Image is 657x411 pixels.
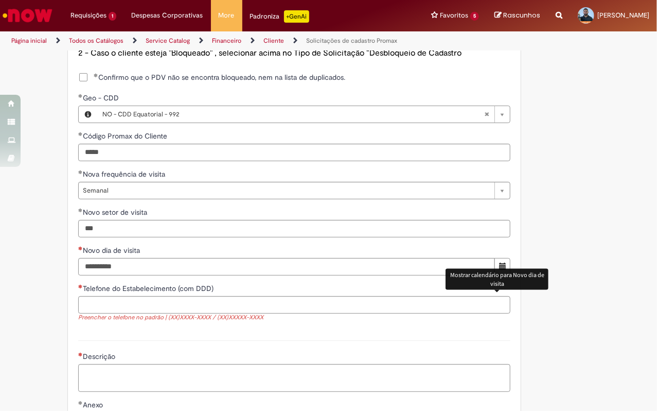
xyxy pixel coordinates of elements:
[94,72,345,82] span: Confirmo que o PDV não se encontra bloqueado, nem na lista de duplicados.
[479,106,494,123] abbr: Limpar campo Geo - CDD
[132,10,203,21] span: Despesas Corporativas
[446,269,548,289] div: Mostrar calendário para Novo dia de visita
[78,258,495,276] input: Novo dia de visita
[284,10,309,23] p: +GenAi
[212,37,241,45] a: Financeiro
[79,106,97,123] button: Geo - CDD, Visualizar este registro NO - CDD Equatorial - 992
[83,169,167,179] span: Nova frequência de visita
[440,10,468,21] span: Favoritos
[109,12,116,21] span: 1
[83,182,489,199] span: Semanal
[83,400,105,409] span: Anexo
[78,144,510,161] input: Código Promax do Cliente
[83,352,117,361] span: Descrição
[78,132,83,136] span: Obrigatório Preenchido
[494,11,540,21] a: Rascunhos
[78,314,510,322] div: Preencher o telefone no padrão | (XX)XXXX-XXXX / (XX)XXXXX-XXXX
[83,93,121,102] span: Geo - CDD
[306,37,397,45] a: Solicitações de cadastro Promax
[83,131,169,141] span: Código Promax do Cliente
[78,296,510,314] input: Telefone do Estabelecimento (com DDD)
[97,106,510,123] a: NO - CDD Equatorial - 992Limpar campo Geo - CDD
[219,10,235,21] span: More
[83,284,216,293] span: Telefone do Estabelecimento (com DDD)
[69,37,123,45] a: Todos os Catálogos
[83,208,149,217] span: Novo setor de visita
[78,284,83,288] span: Necessários
[70,10,106,21] span: Requisições
[102,106,484,123] span: NO - CDD Equatorial - 992
[78,246,83,250] span: Necessários
[78,94,83,98] span: Obrigatório Preenchido
[503,10,540,20] span: Rascunhos
[146,37,190,45] a: Service Catalog
[78,48,461,58] span: 2 - Caso o cliente esteja "Bloqueado" , selecionar acima no Tipo de Solicitação “Desbloqueio de C...
[78,364,510,392] textarea: Descrição
[1,5,54,26] img: ServiceNow
[78,170,83,174] span: Obrigatório Preenchido
[78,220,510,237] input: Novo setor de visita
[11,37,47,45] a: Página inicial
[250,10,309,23] div: Padroniza
[494,258,510,276] button: Mostrar calendário para Novo dia de visita
[78,208,83,212] span: Obrigatório Preenchido
[8,31,430,50] ul: Trilhas de página
[94,73,98,77] span: Obrigatório Preenchido
[597,11,649,20] span: [PERSON_NAME]
[78,401,83,405] span: Obrigatório Preenchido
[78,352,83,356] span: Necessários
[470,12,479,21] span: 5
[83,246,142,255] span: Novo dia de visita
[263,37,284,45] a: Cliente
